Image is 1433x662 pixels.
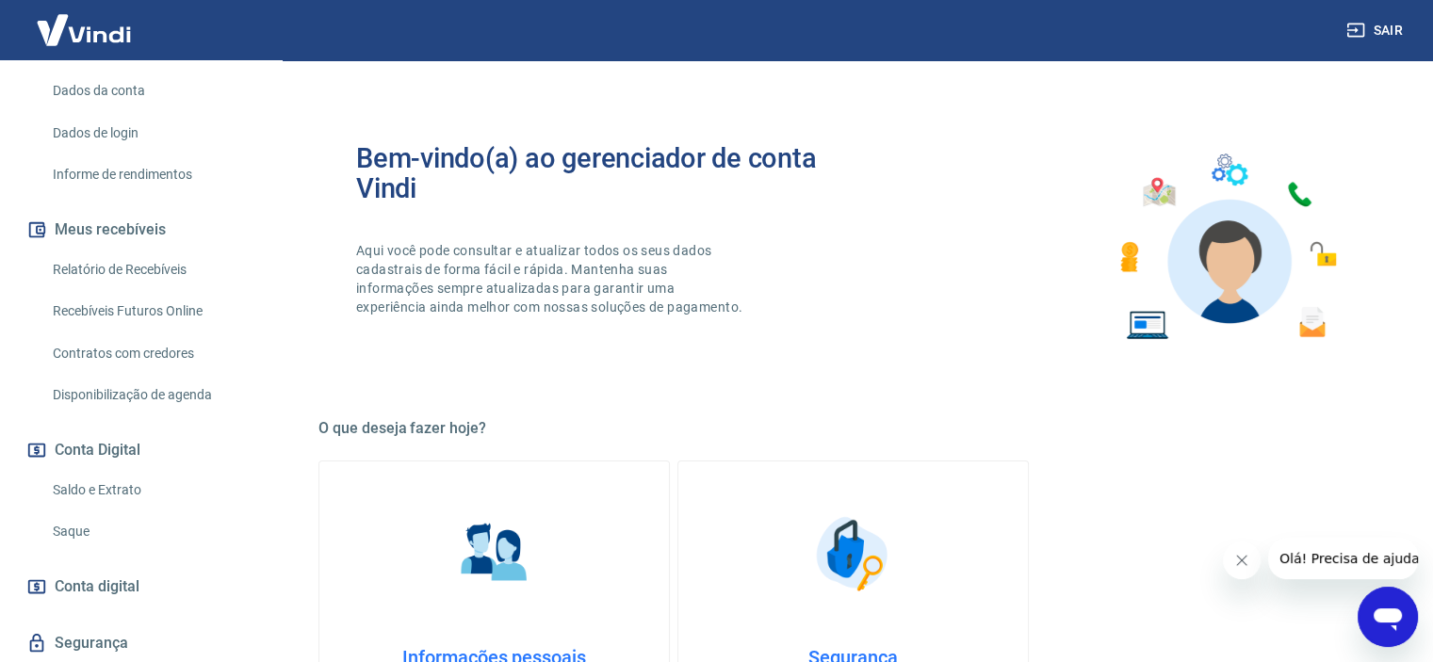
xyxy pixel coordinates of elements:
a: Saldo e Extrato [45,471,259,509]
a: Dados de login [45,114,259,153]
a: Dados da conta [45,72,259,110]
h5: O que deseja fazer hoje? [318,419,1388,438]
button: Conta Digital [23,429,259,471]
a: Disponibilização de agenda [45,376,259,414]
p: Aqui você pode consultar e atualizar todos os seus dados cadastrais de forma fácil e rápida. Mant... [356,241,746,316]
a: Informe de rendimentos [45,155,259,194]
img: Vindi [23,1,145,58]
a: Recebíveis Futuros Online [45,292,259,331]
iframe: Mensagem da empresa [1268,538,1418,579]
a: Relatório de Recebíveis [45,250,259,289]
span: Olá! Precisa de ajuda? [11,13,158,28]
h2: Bem-vindo(a) ao gerenciador de conta Vindi [356,143,854,203]
img: Segurança [806,507,901,601]
a: Saque [45,512,259,551]
a: Contratos com credores [45,334,259,373]
img: Informações pessoais [448,507,542,601]
span: Conta digital [55,573,139,600]
iframe: Botão para abrir a janela de mensagens [1358,587,1418,647]
button: Meus recebíveis [23,209,259,250]
button: Sair [1343,13,1410,48]
a: Conta digital [23,566,259,607]
iframe: Fechar mensagem [1223,541,1261,579]
img: Imagem de um avatar masculino com diversos icones exemplificando as funcionalidades do gerenciado... [1103,143,1350,351]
